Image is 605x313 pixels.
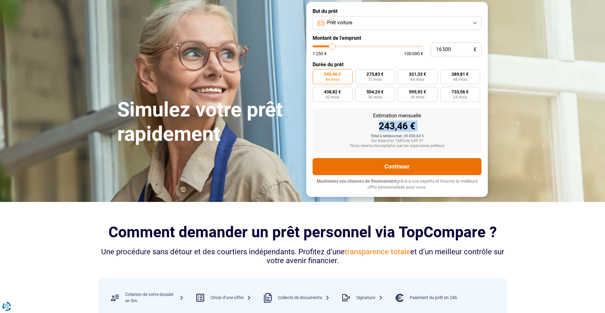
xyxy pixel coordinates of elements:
[318,121,476,131] div: 243,46 €
[318,139,476,143] div: Sur base d'un TAEG de 6,49 %*
[368,78,382,81] span: 72 mois
[98,223,507,241] h2: Comment demander un prêt personnel via TopCompare ?
[409,72,426,76] span: 321,33 €
[98,247,507,266] div: Une procédure sans détour et des courtiers indépendants. Profitez d’une et d’un meilleur contrôle...
[366,90,383,94] span: 504,24 €
[278,295,330,301] div: Collecte de documents
[411,78,424,81] span: 60 mois
[453,95,467,99] span: 24 mois
[409,90,426,94] span: 595,92 €
[324,72,341,76] span: 243,46 €
[324,90,341,94] span: 438,82 €
[345,247,410,256] span: transparence totale
[368,95,382,99] span: 36 mois
[327,19,352,26] span: Prêt voiture
[117,98,299,146] h1: Simulez votre prêt rapidement
[474,47,476,52] span: €
[411,95,424,99] span: 30 mois
[313,16,481,30] button: Prêt voiture
[313,8,481,14] label: But du prêt
[318,113,476,118] div: Estimation mensuelle
[326,95,339,99] span: 42 mois
[313,35,481,41] label: Montant de l'emprunt
[125,292,184,304] div: Création de votre dossier en 5m
[453,78,467,81] span: 48 mois
[404,51,423,56] span: 100 000 €
[317,179,396,184] span: Maximisez vos chances de financement
[452,90,469,94] span: 733,56 €
[313,178,481,191] p: grâce à nos experts et trouvez la meilleure offre personnalisée pour vous.
[366,72,383,76] span: 275,83 €
[318,134,476,139] div: Total à rembourser: 20 450,64 €
[356,295,383,301] div: Signature
[313,158,481,175] button: Continuer
[452,72,469,76] span: 389,81 €
[210,295,251,301] div: Choix d’une offre
[326,78,339,81] span: 84 mois
[318,144,476,148] div: *Sous réserve d'acceptation par les organismes prêteurs
[313,62,481,68] label: Durée du prêt
[410,295,457,301] div: Paiement du prêt en 24h
[313,51,327,56] span: 1 250 €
